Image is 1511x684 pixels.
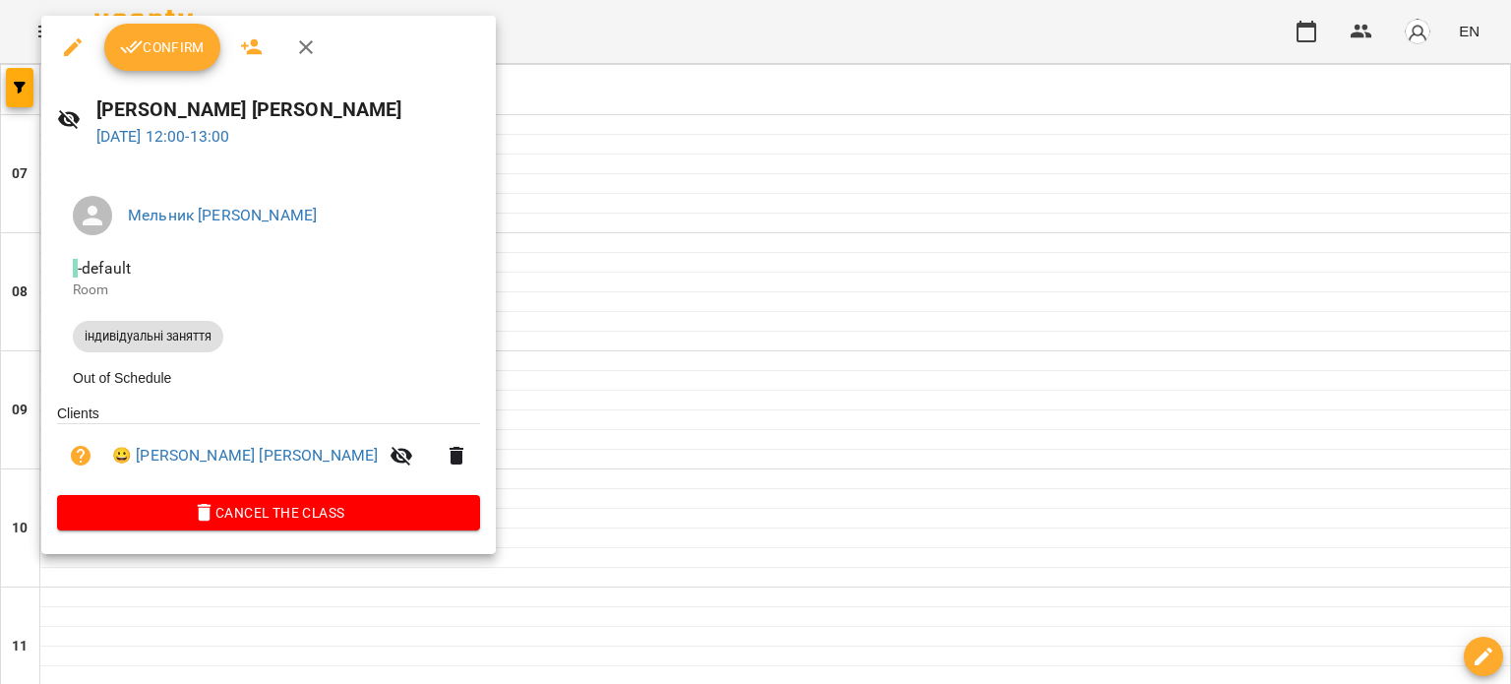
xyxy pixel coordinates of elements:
ul: Clients [57,404,480,495]
p: Room [73,280,464,300]
span: - default [73,259,135,278]
a: 😀 [PERSON_NAME] [PERSON_NAME] [112,444,378,467]
a: Мельник [PERSON_NAME] [128,206,317,224]
button: Unpaid. Bill the attendance? [57,432,104,479]
span: Confirm [120,35,205,59]
li: Out of Schedule [57,360,480,396]
button: Confirm [104,24,220,71]
span: Cancel the class [73,501,464,525]
h6: [PERSON_NAME] [PERSON_NAME] [96,94,480,125]
a: [DATE] 12:00-13:00 [96,127,230,146]
button: Cancel the class [57,495,480,530]
span: індивідуальні заняття [73,328,223,345]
